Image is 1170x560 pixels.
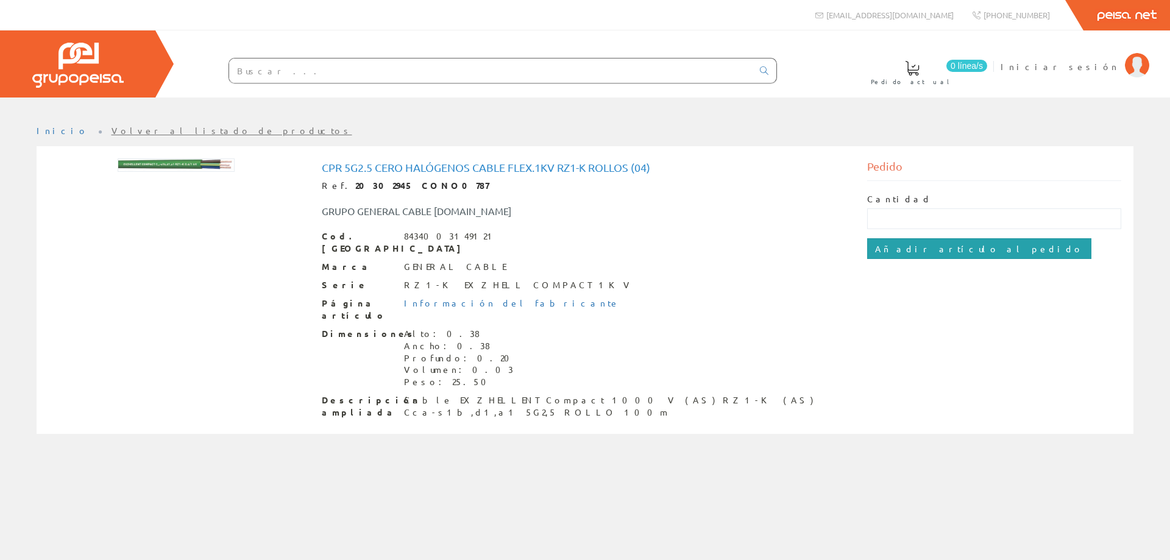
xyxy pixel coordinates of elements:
[871,76,954,88] span: Pedido actual
[355,180,489,191] strong: 20302945 CONO0787
[229,58,753,83] input: Buscar ...
[826,10,954,20] span: [EMAIL_ADDRESS][DOMAIN_NAME]
[867,238,1091,259] input: Añadir artículo al pedido
[404,352,517,364] div: Profundo: 0.20
[404,230,497,243] div: 8434003149121
[322,180,849,192] div: Ref.
[37,125,88,136] a: Inicio
[867,158,1122,181] div: Pedido
[404,376,517,388] div: Peso: 25.50
[1001,60,1119,73] span: Iniciar sesión
[404,364,517,376] div: Volumen: 0.03
[322,394,395,419] span: Descripción ampliada
[313,204,631,218] div: GRUPO GENERAL CABLE [DOMAIN_NAME]
[867,193,932,205] label: Cantidad
[32,43,124,88] img: Grupo Peisa
[404,297,620,308] a: Información del fabricante
[404,394,849,419] div: Cable EXZHELLENT Compact 1000 V (AS) RZ1-K (AS) Cca-s1b,d1,a1 5G2,5 ROLLO 100m
[322,279,395,291] span: Serie
[112,125,352,136] a: Volver al listado de productos
[984,10,1050,20] span: [PHONE_NUMBER]
[404,279,633,291] div: RZ1-K EXZHELL COMPACT 1KV
[322,230,395,255] span: Cod. [GEOGRAPHIC_DATA]
[946,60,987,72] span: 0 línea/s
[1001,51,1149,62] a: Iniciar sesión
[322,261,395,273] span: Marca
[118,158,235,172] img: Foto artículo cpr 5g2.5 Cero Halógenos Cable Flex.1kv Rz1-k Rollos (04) (192x22.231578947368)
[322,161,849,174] h1: cpr 5g2.5 Cero Halógenos Cable Flex.1kv Rz1-k Rollos (04)
[404,340,517,352] div: Ancho: 0.38
[404,328,517,340] div: Alto: 0.38
[404,261,506,273] div: GENERAL CABLE
[322,297,395,322] span: Página artículo
[322,328,395,340] span: Dimensiones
